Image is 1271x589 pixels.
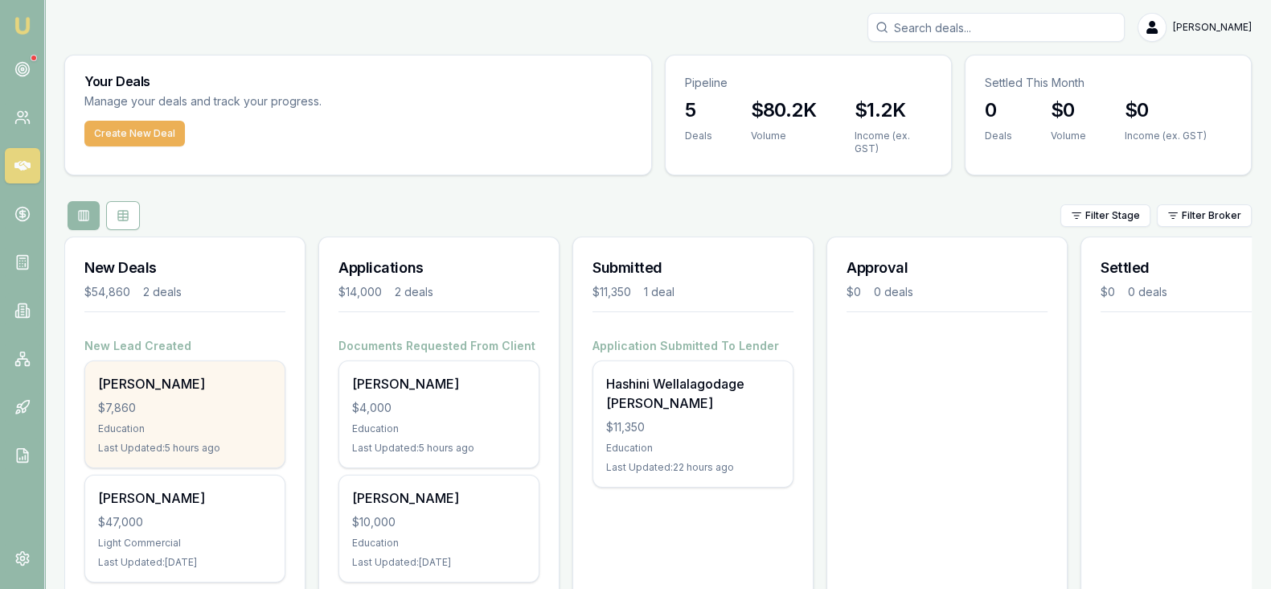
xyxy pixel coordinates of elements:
[1157,204,1252,227] button: Filter Broker
[592,257,793,279] h3: Submitted
[98,488,272,508] div: [PERSON_NAME]
[1060,204,1150,227] button: Filter Stage
[985,97,1012,123] h3: 0
[1125,97,1207,123] h3: $0
[338,338,539,354] h4: Documents Requested From Client
[985,75,1232,91] p: Settled This Month
[352,537,526,550] div: Education
[352,488,526,508] div: [PERSON_NAME]
[84,121,185,146] button: Create New Deal
[874,284,913,300] div: 0 deals
[352,374,526,393] div: [PERSON_NAME]
[592,338,793,354] h4: Application Submitted To Lender
[1085,209,1140,222] span: Filter Stage
[606,442,780,455] div: Education
[84,75,632,88] h3: Your Deals
[98,442,272,455] div: Last Updated: 5 hours ago
[1051,130,1086,142] div: Volume
[395,284,433,300] div: 2 deals
[685,97,712,123] h3: 5
[352,422,526,435] div: Education
[84,93,496,111] p: Manage your deals and track your progress.
[352,514,526,530] div: $10,000
[985,130,1012,142] div: Deals
[98,422,272,435] div: Education
[352,400,526,416] div: $4,000
[338,257,539,279] h3: Applications
[98,537,272,550] div: Light Commercial
[84,284,130,300] div: $54,860
[847,257,1048,279] h3: Approval
[1128,284,1167,300] div: 0 deals
[98,514,272,530] div: $47,000
[84,257,285,279] h3: New Deals
[143,284,182,300] div: 2 deals
[867,13,1125,42] input: Search deals
[1173,21,1252,34] span: [PERSON_NAME]
[606,374,780,413] div: Hashini Wellalagodage [PERSON_NAME]
[1182,209,1241,222] span: Filter Broker
[855,130,932,155] div: Income (ex. GST)
[606,461,780,474] div: Last Updated: 22 hours ago
[644,284,674,300] div: 1 deal
[751,97,816,123] h3: $80.2K
[98,374,272,393] div: [PERSON_NAME]
[84,338,285,354] h4: New Lead Created
[685,130,712,142] div: Deals
[855,97,932,123] h3: $1.2K
[98,556,272,569] div: Last Updated: [DATE]
[606,419,780,435] div: $11,350
[592,284,631,300] div: $11,350
[13,16,32,35] img: emu-icon-u.png
[685,75,932,91] p: Pipeline
[847,284,861,300] div: $0
[98,400,272,416] div: $7,860
[1125,130,1207,142] div: Income (ex. GST)
[338,284,382,300] div: $14,000
[352,442,526,455] div: Last Updated: 5 hours ago
[1101,284,1115,300] div: $0
[352,556,526,569] div: Last Updated: [DATE]
[751,130,816,142] div: Volume
[1051,97,1086,123] h3: $0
